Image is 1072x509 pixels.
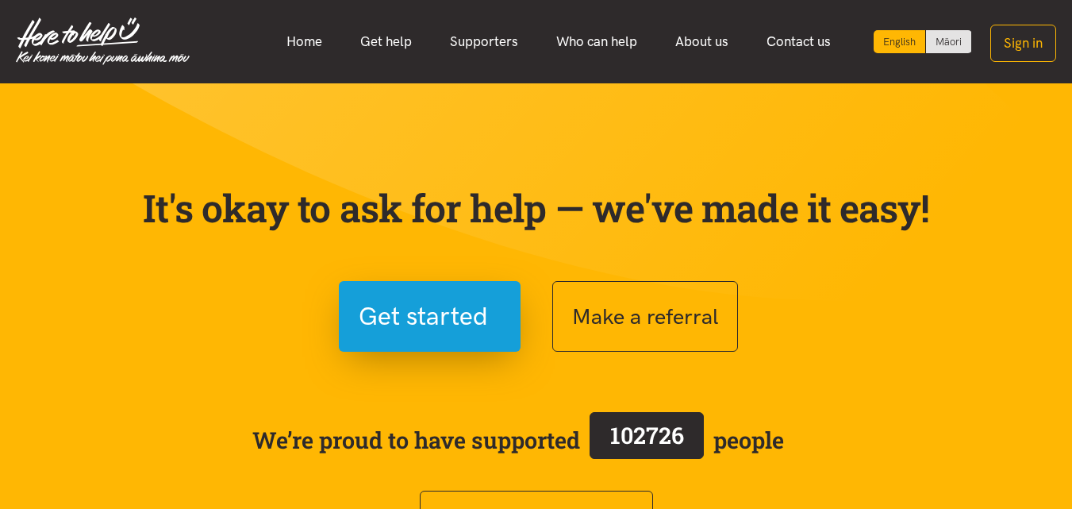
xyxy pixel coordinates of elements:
[339,281,521,352] button: Get started
[341,25,431,59] a: Get help
[874,30,972,53] div: Language toggle
[252,409,784,471] span: We’re proud to have supported people
[580,409,713,471] a: 102726
[747,25,850,59] a: Contact us
[431,25,537,59] a: Supporters
[552,281,738,352] button: Make a referral
[359,296,488,337] span: Get started
[140,185,933,231] p: It's okay to ask for help — we've made it easy!
[874,30,926,53] div: Current language
[16,17,190,65] img: Home
[656,25,747,59] a: About us
[537,25,656,59] a: Who can help
[990,25,1056,62] button: Sign in
[926,30,971,53] a: Switch to Te Reo Māori
[610,420,684,450] span: 102726
[267,25,341,59] a: Home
